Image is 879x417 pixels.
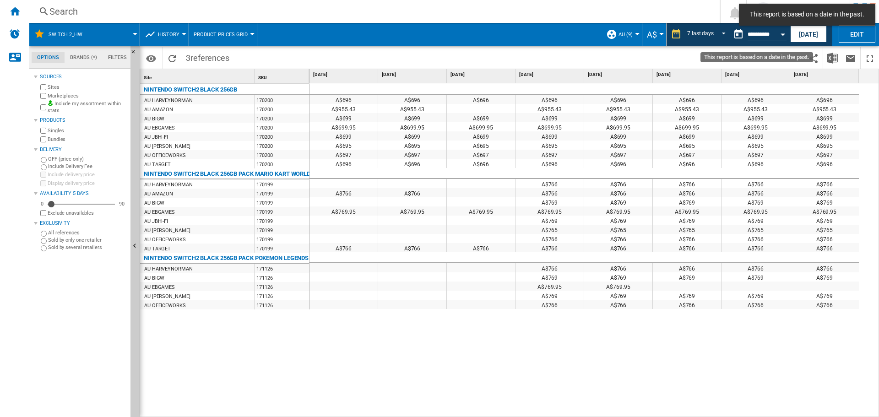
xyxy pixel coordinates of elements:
div: A$766 [584,234,652,243]
div: A$769 [515,272,584,282]
md-tab-item: Brands (*) [65,52,103,63]
div: A$699 [722,113,790,122]
div: A$766 [584,179,652,188]
div: A$955.43 [515,104,584,113]
div: History [145,23,184,46]
div: A$699 [584,113,652,122]
input: OFF (price only) [41,157,47,163]
div: 170199 [255,189,309,198]
div: A$769.95 [584,206,652,216]
div: A$699 [515,131,584,141]
span: [DATE] [382,71,445,78]
div: A$769 [722,216,790,225]
div: A$766 [722,188,790,197]
input: Bundles [40,136,46,142]
div: 170200 [255,150,309,159]
div: A$765 [790,225,859,234]
div: AU OFFICEWORKS [144,151,186,160]
md-tab-item: Options [32,52,65,63]
div: A$766 [378,188,446,197]
div: A$766 [790,188,859,197]
input: Sold by only one retailer [41,238,47,244]
div: 170200 [255,95,309,104]
div: Exclusivity [40,220,127,227]
input: Sites [40,84,46,90]
div: 170200 [255,159,309,168]
span: This report is based on a date in the past. [747,10,867,19]
div: AU JBHI-FI [144,133,168,142]
div: [DATE] [792,69,859,81]
div: A$769.95 [653,206,721,216]
div: 170199 [255,207,309,216]
label: OFF (price only) [48,156,127,162]
label: All references [48,229,127,236]
div: A$695 [584,141,652,150]
div: Availability 5 Days [40,190,127,197]
span: AU (9) [619,32,633,38]
div: A$699.95 [653,122,721,131]
div: A$695 [722,141,790,150]
div: AU TARGET [144,160,171,169]
div: A$766 [790,243,859,252]
div: AU HARVEYNORMAN [144,180,193,190]
div: [DATE] [586,69,652,81]
div: A$769 [790,272,859,282]
div: Switch 2_HW [34,23,135,46]
img: alerts-logo.svg [9,28,20,39]
div: A$765 [584,225,652,234]
div: A$766 [584,300,652,309]
div: A$766 [653,179,721,188]
div: Sort None [256,69,309,83]
div: A$766 [653,300,721,309]
label: Display delivery price [48,180,127,187]
div: 171126 [255,264,309,273]
div: A$699 [309,131,378,141]
div: 7 last days [687,30,714,37]
span: [DATE] [313,71,376,78]
button: Edit [839,26,875,43]
div: A$696 [515,159,584,168]
span: [DATE] [519,71,582,78]
input: Sold by several retailers [41,245,47,251]
div: AU AMAZON [144,190,173,199]
div: A$699.95 [309,122,378,131]
div: A$766 [309,188,378,197]
div: A$697 [790,150,859,159]
div: 170199 [255,216,309,225]
div: A$766 [722,234,790,243]
div: A$697 [447,150,515,159]
div: AU HARVEYNORMAN [144,96,193,105]
div: A$699 [309,113,378,122]
span: Product prices grid [194,32,248,38]
div: A$769 [515,216,584,225]
div: A$769 [515,291,584,300]
div: [DATE] [655,69,721,81]
div: A$766 [584,243,652,252]
button: Open calendar [775,25,791,41]
button: Hide [130,46,141,62]
div: A$766 [515,300,584,309]
div: A$955.43 [584,104,652,113]
div: A$769.95 [515,206,584,216]
div: A$766 [515,263,584,272]
div: A$955.43 [309,104,378,113]
div: A$696 [584,159,652,168]
div: A$769 [653,272,721,282]
div: A$696 [309,159,378,168]
input: Display delivery price [40,180,46,186]
div: A$695 [378,141,446,150]
div: 170200 [255,104,309,114]
div: Sources [40,73,127,81]
label: Bundles [48,136,127,143]
div: AU [PERSON_NAME] [144,292,190,301]
div: A$769 [722,272,790,282]
div: A$696 [790,159,859,168]
div: A$696 [447,159,515,168]
label: Include my assortment within stats [48,100,127,114]
div: 170200 [255,141,309,150]
div: AU BIGW [144,114,164,124]
img: mysite-bg-18x18.png [48,100,53,106]
div: A$696 [378,95,446,104]
div: A$697 [515,150,584,159]
div: A$769.95 [722,206,790,216]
